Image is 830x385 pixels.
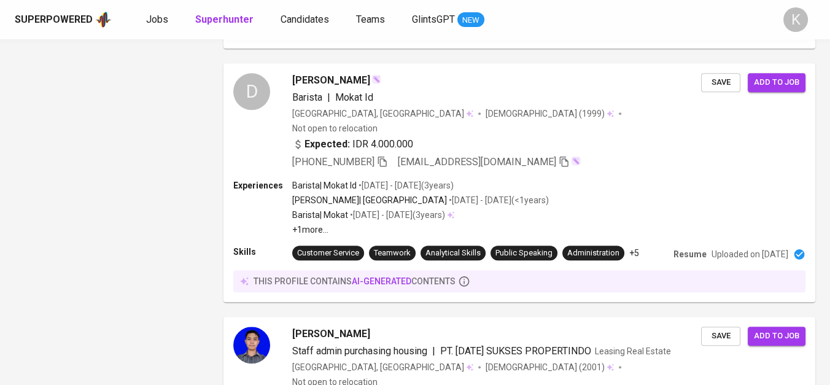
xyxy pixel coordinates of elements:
[486,107,614,120] div: (1999)
[495,247,553,259] div: Public Speaking
[486,107,579,120] span: [DEMOGRAPHIC_DATA]
[486,361,579,373] span: [DEMOGRAPHIC_DATA]
[304,137,350,152] b: Expected:
[292,179,357,192] p: Barista | Mokat Id
[327,90,330,105] span: |
[567,247,619,259] div: Administration
[712,248,788,260] p: Uploaded on [DATE]
[707,329,734,343] span: Save
[374,247,411,259] div: Teamwork
[292,156,374,168] span: [PHONE_NUMBER]
[292,224,549,236] p: +1 more ...
[371,74,381,84] img: magic_wand.svg
[783,7,808,32] div: K
[292,122,378,134] p: Not open to relocation
[292,327,370,341] span: [PERSON_NAME]
[15,13,93,27] div: Superpowered
[292,73,370,88] span: [PERSON_NAME]
[233,179,292,192] p: Experiences
[292,137,413,152] div: IDR 4.000.000
[412,12,484,28] a: GlintsGPT NEW
[233,327,270,364] img: 9abc02c39047d491932225e4504c3103.jpg
[292,194,447,206] p: [PERSON_NAME] | [GEOGRAPHIC_DATA]
[195,14,254,25] b: Superhunter
[440,345,591,357] span: PT. [DATE] SUKSES PROPERTINDO
[233,246,292,258] p: Skills
[357,179,454,192] p: • [DATE] - [DATE] ( 3 years )
[292,91,322,103] span: Barista
[754,329,799,343] span: Add to job
[673,248,707,260] p: Resume
[748,327,805,346] button: Add to job
[707,76,734,90] span: Save
[629,247,639,259] p: +5
[335,91,373,103] span: Mokat Id
[348,209,445,221] p: • [DATE] - [DATE] ( 3 years )
[292,107,473,120] div: [GEOGRAPHIC_DATA], [GEOGRAPHIC_DATA]
[281,14,329,25] span: Candidates
[292,209,348,221] p: Barista | Mokat
[281,12,332,28] a: Candidates
[292,361,473,373] div: [GEOGRAPHIC_DATA], [GEOGRAPHIC_DATA]
[457,14,484,26] span: NEW
[571,156,581,166] img: magic_wand.svg
[425,247,481,259] div: Analytical Skills
[412,14,455,25] span: GlintsGPT
[432,344,435,359] span: |
[223,63,815,302] a: D[PERSON_NAME]Barista|Mokat Id[GEOGRAPHIC_DATA], [GEOGRAPHIC_DATA][DEMOGRAPHIC_DATA] (1999)Not op...
[146,14,168,25] span: Jobs
[356,12,387,28] a: Teams
[233,73,270,110] div: D
[595,346,671,356] span: Leasing Real Estate
[486,361,614,373] div: (2001)
[748,73,805,92] button: Add to job
[356,14,385,25] span: Teams
[352,276,411,286] span: AI-generated
[754,76,799,90] span: Add to job
[398,156,556,168] span: [EMAIL_ADDRESS][DOMAIN_NAME]
[701,327,740,346] button: Save
[15,10,112,29] a: Superpoweredapp logo
[292,345,427,357] span: Staff admin purchasing housing
[701,73,740,92] button: Save
[95,10,112,29] img: app logo
[254,275,456,287] p: this profile contains contents
[297,247,359,259] div: Customer Service
[447,194,549,206] p: • [DATE] - [DATE] ( <1 years )
[146,12,171,28] a: Jobs
[195,12,256,28] a: Superhunter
